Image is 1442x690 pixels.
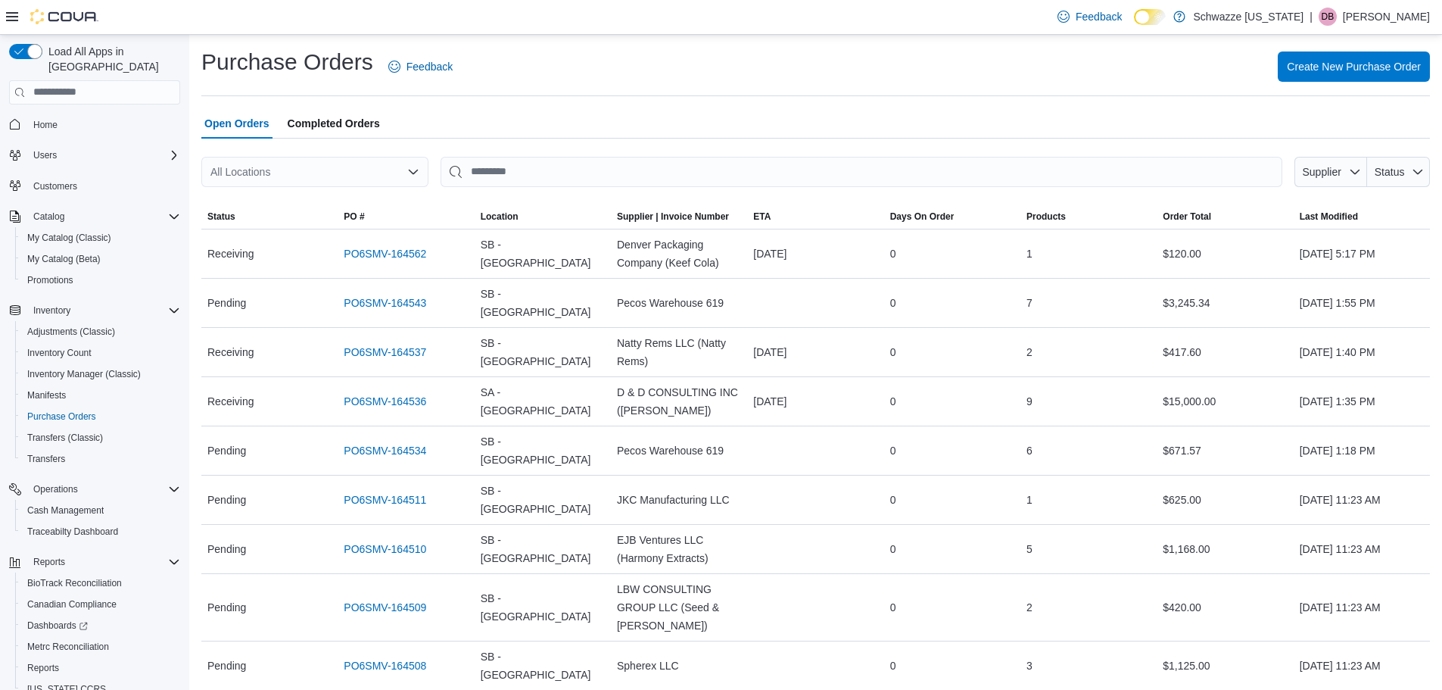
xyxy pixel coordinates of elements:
[21,617,180,635] span: Dashboards
[611,377,747,426] div: D & D CONSULTING INC ([PERSON_NAME])
[15,342,186,364] button: Inventory Count
[27,115,180,134] span: Home
[1294,205,1430,229] button: Last Modified
[21,523,180,541] span: Traceabilty Dashboard
[15,227,186,248] button: My Catalog (Classic)
[481,648,605,684] span: SB - [GEOGRAPHIC_DATA]
[3,300,186,321] button: Inventory
[344,540,426,558] a: PO6SMV-164510
[890,491,896,509] span: 0
[27,176,180,195] span: Customers
[1157,651,1293,681] div: $1,125.00
[21,501,110,520] a: Cash Management
[3,206,186,227] button: Catalog
[338,205,474,229] button: PO #
[1134,25,1135,26] span: Dark Mode
[1294,534,1430,564] div: [DATE] 11:23 AM
[207,442,246,460] span: Pending
[27,526,118,538] span: Traceabilty Dashboard
[344,245,426,263] a: PO6SMV-164562
[27,368,141,380] span: Inventory Manager (Classic)
[21,323,121,341] a: Adjustments (Classic)
[481,432,605,469] span: SB - [GEOGRAPHIC_DATA]
[1163,211,1211,223] span: Order Total
[27,577,122,589] span: BioTrack Reconciliation
[481,211,519,223] div: Location
[27,553,71,571] button: Reports
[27,177,83,195] a: Customers
[344,392,426,411] a: PO6SMV-164536
[27,620,88,632] span: Dashboards
[21,365,180,383] span: Inventory Manager (Classic)
[344,211,364,223] span: PO #
[407,166,419,178] button: Open list of options
[382,52,459,82] a: Feedback
[890,245,896,263] span: 0
[15,321,186,342] button: Adjustments (Classic)
[21,323,180,341] span: Adjustments (Classic)
[3,479,186,500] button: Operations
[15,364,186,385] button: Inventory Manager (Classic)
[21,407,180,426] span: Purchase Orders
[21,344,98,362] a: Inventory Count
[21,229,180,247] span: My Catalog (Classic)
[890,598,896,617] span: 0
[21,271,79,289] a: Promotions
[611,205,747,229] button: Supplier | Invoice Number
[481,383,605,420] span: SA - [GEOGRAPHIC_DATA]
[27,432,103,444] span: Transfers (Classic)
[1157,386,1293,417] div: $15,000.00
[611,525,747,573] div: EJB Ventures LLC (Harmony Extracts)
[1026,540,1032,558] span: 5
[1026,442,1032,460] span: 6
[207,392,254,411] span: Receiving
[441,157,1282,187] input: This is a search bar. After typing your query, hit enter to filter the results lower in the page.
[33,304,70,317] span: Inventory
[1294,485,1430,515] div: [DATE] 11:23 AM
[481,589,605,626] span: SB - [GEOGRAPHIC_DATA]
[33,211,64,223] span: Catalog
[1193,8,1303,26] p: Schwazze [US_STATE]
[1294,592,1430,623] div: [DATE] 11:23 AM
[15,636,186,657] button: Metrc Reconciliation
[1157,485,1293,515] div: $625.00
[1026,491,1032,509] span: 1
[27,389,66,401] span: Manifests
[1294,436,1430,466] div: [DATE] 1:18 PM
[21,659,180,677] span: Reports
[207,245,254,263] span: Receiving
[15,521,186,542] button: Traceabilty Dashboard
[1157,205,1293,229] button: Order Total
[344,491,426,509] a: PO6SMV-164511
[21,229,117,247] a: My Catalog (Classic)
[3,551,186,573] button: Reports
[15,270,186,291] button: Promotions
[21,271,180,289] span: Promotions
[1375,166,1405,178] span: Status
[1026,245,1032,263] span: 1
[33,483,78,495] span: Operations
[27,301,76,320] button: Inventory
[1300,211,1358,223] span: Last Modified
[3,145,186,166] button: Users
[1026,211,1066,223] span: Products
[27,662,59,674] span: Reports
[201,47,373,77] h1: Purchase Orders
[21,386,180,404] span: Manifests
[21,407,102,426] a: Purchase Orders
[1026,392,1032,411] span: 9
[27,347,92,359] span: Inventory Count
[1157,288,1293,318] div: $3,245.34
[207,491,246,509] span: Pending
[207,657,246,675] span: Pending
[207,598,246,617] span: Pending
[15,427,186,448] button: Transfers (Classic)
[611,485,747,515] div: JKC Manufacturing LLC
[481,531,605,567] span: SB - [GEOGRAPHIC_DATA]
[890,442,896,460] span: 0
[30,9,98,24] img: Cova
[21,386,72,404] a: Manifests
[21,501,180,520] span: Cash Management
[406,59,453,74] span: Feedback
[753,211,771,223] span: ETA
